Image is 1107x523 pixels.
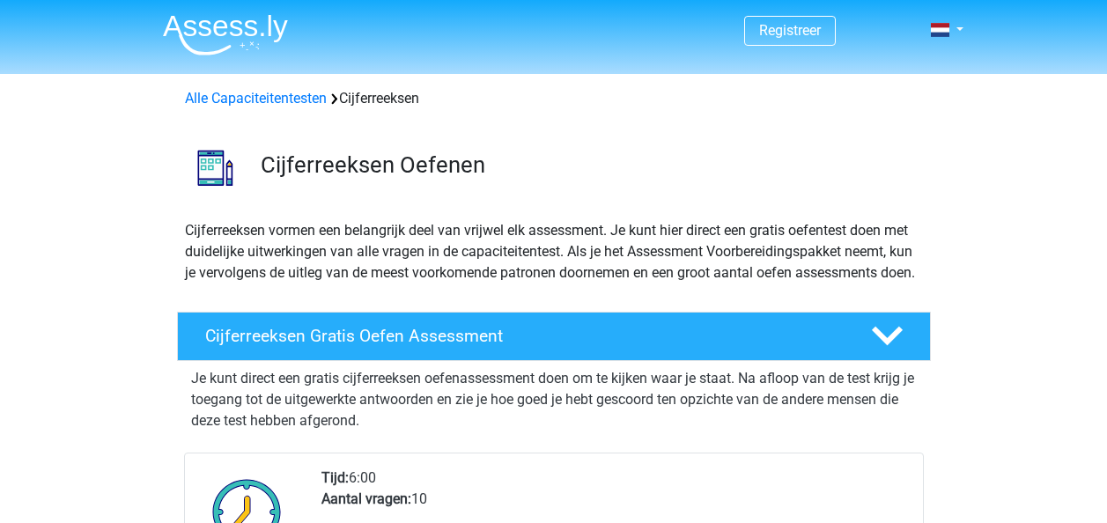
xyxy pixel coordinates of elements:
a: Cijferreeksen Gratis Oefen Assessment [170,312,938,361]
a: Registreer [759,22,821,39]
p: Cijferreeksen vormen een belangrijk deel van vrijwel elk assessment. Je kunt hier direct een grat... [185,220,923,284]
b: Tijd: [321,469,349,486]
h3: Cijferreeksen Oefenen [261,151,917,179]
a: Alle Capaciteitentesten [185,90,327,107]
h4: Cijferreeksen Gratis Oefen Assessment [205,326,843,346]
p: Je kunt direct een gratis cijferreeksen oefenassessment doen om te kijken waar je staat. Na afloo... [191,368,917,431]
div: Cijferreeksen [178,88,930,109]
img: cijferreeksen [178,130,253,205]
img: Assessly [163,14,288,55]
b: Aantal vragen: [321,490,411,507]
